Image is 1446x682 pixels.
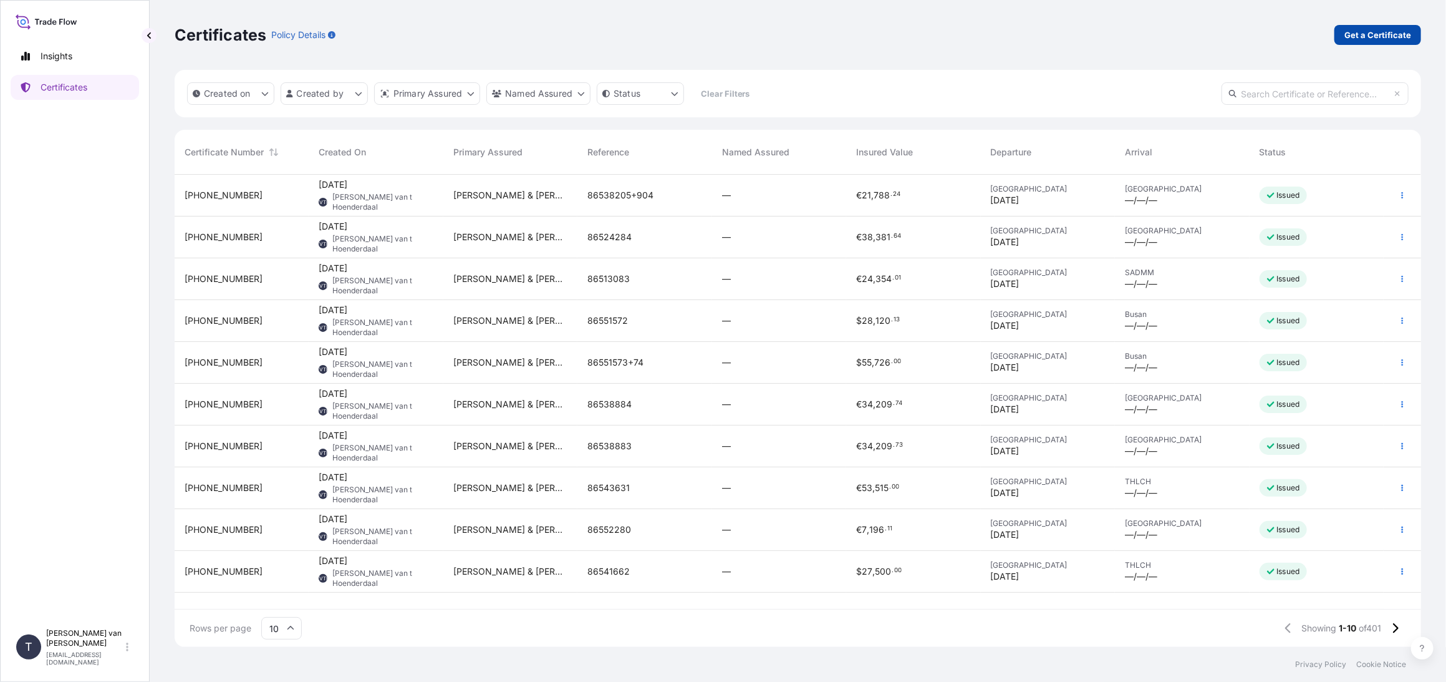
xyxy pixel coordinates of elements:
[185,273,263,285] span: [PHONE_NUMBER]
[11,44,139,69] a: Insights
[316,196,330,208] span: TVTH
[873,275,875,283] span: ,
[722,356,731,369] span: —
[185,398,263,411] span: [PHONE_NUMBER]
[319,513,347,525] span: [DATE]
[991,236,1019,248] span: [DATE]
[1334,25,1421,45] a: Get a Certificate
[453,231,567,243] span: [PERSON_NAME] & [PERSON_NAME] Netherlands B.V.
[893,401,895,406] span: .
[332,192,433,212] span: [PERSON_NAME] van t Hoenderdaal
[319,429,347,442] span: [DATE]
[332,234,433,254] span: [PERSON_NAME] van t Hoenderdaal
[271,29,325,41] p: Policy Details
[991,435,1105,445] span: [GEOGRAPHIC_DATA]
[873,233,875,241] span: ,
[1125,351,1239,361] span: Busan
[862,191,871,200] span: 21
[722,440,731,452] span: —
[1277,483,1300,493] p: Issued
[895,401,902,406] span: 74
[862,400,873,409] span: 34
[587,189,653,202] span: 86538205+904
[587,273,630,285] span: 86513083
[991,319,1019,332] span: [DATE]
[185,356,263,369] span: [PHONE_NUMBER]
[587,565,630,578] span: 86541662
[1295,660,1346,670] a: Privacy Policy
[1222,82,1409,105] input: Search Certificate or Reference...
[991,268,1105,278] span: [GEOGRAPHIC_DATA]
[1277,567,1300,577] p: Issued
[374,82,480,105] button: distributor Filter options
[893,192,900,197] span: 24
[1125,570,1157,583] span: —/—/—
[316,280,330,292] span: TVTH
[991,309,1105,319] span: [GEOGRAPHIC_DATA]
[319,555,347,567] span: [DATE]
[587,314,628,327] span: 86551572
[587,440,632,452] span: 86538883
[1277,316,1300,326] p: Issued
[319,178,347,191] span: [DATE]
[856,567,862,576] span: $
[856,358,862,367] span: $
[316,447,330,459] span: TVTH
[862,442,873,451] span: 34
[587,482,630,494] span: 86543631
[1125,487,1157,499] span: —/—/—
[319,387,347,400] span: [DATE]
[185,189,263,202] span: [PHONE_NUMBER]
[991,226,1105,236] span: [GEOGRAPHIC_DATA]
[862,525,867,534] span: 7
[892,568,894,573] span: .
[453,273,567,285] span: [PERSON_NAME] & [PERSON_NAME] Netherlands B.V.
[722,398,731,411] span: —
[1344,29,1411,41] p: Get a Certificate
[1277,441,1300,451] p: Issued
[991,278,1019,290] span: [DATE]
[1277,274,1300,284] p: Issued
[587,398,632,411] span: 86538884
[46,651,123,666] p: [EMAIL_ADDRESS][DOMAIN_NAME]
[319,346,347,358] span: [DATE]
[991,393,1105,403] span: [GEOGRAPHIC_DATA]
[892,276,894,280] span: .
[722,565,731,578] span: —
[889,485,891,489] span: .
[614,87,640,100] p: Status
[1356,660,1406,670] p: Cookie Notice
[46,628,123,648] p: [PERSON_NAME] van [PERSON_NAME]
[25,641,32,653] span: T
[316,530,330,543] span: TVTH
[895,276,901,280] span: 01
[875,316,890,325] span: 120
[1277,190,1300,200] p: Issued
[856,316,862,325] span: $
[875,400,892,409] span: 209
[332,359,433,379] span: [PERSON_NAME] van t Hoenderdaal
[875,442,892,451] span: 209
[185,146,264,158] span: Certificate Number
[991,519,1105,529] span: [GEOGRAPHIC_DATA]
[453,314,567,327] span: [PERSON_NAME] & [PERSON_NAME] Netherlands B.V.
[319,146,366,158] span: Created On
[991,445,1019,457] span: [DATE]
[872,484,875,492] span: ,
[872,358,874,367] span: ,
[185,482,263,494] span: [PHONE_NUMBER]
[41,50,72,62] p: Insights
[856,233,862,241] span: €
[185,524,263,536] span: [PHONE_NUMBER]
[316,238,330,250] span: TVTH
[856,275,862,283] span: €
[856,146,913,158] span: Insured Value
[453,482,567,494] span: [PERSON_NAME] & [PERSON_NAME] Netherlands B.V.
[332,276,433,296] span: [PERSON_NAME] van t Hoenderdaal
[332,401,433,421] span: [PERSON_NAME] van t Hoenderdaal
[316,363,330,376] span: TVTH
[991,351,1105,361] span: [GEOGRAPHIC_DATA]
[722,482,731,494] span: —
[856,525,862,534] span: €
